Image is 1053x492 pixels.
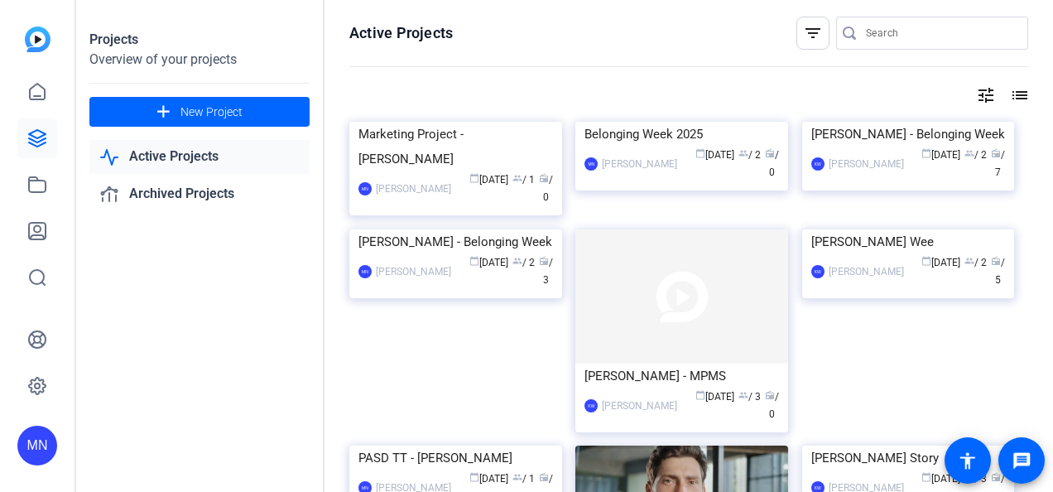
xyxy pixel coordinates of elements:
button: New Project [89,97,310,127]
div: PASD TT - [PERSON_NAME] [358,446,553,470]
div: KW [811,157,825,171]
a: Archived Projects [89,177,310,211]
span: radio [991,148,1001,158]
img: blue-gradient.svg [25,27,50,52]
span: / 1 [512,174,535,186]
span: / 3 [738,391,761,403]
span: group [512,256,522,266]
h1: Active Projects [349,23,453,43]
span: radio [539,256,549,266]
div: MN [358,182,372,195]
div: KW [584,399,598,412]
mat-icon: tune [976,85,996,105]
mat-icon: message [1012,451,1031,470]
div: [PERSON_NAME] - Belonging Week [811,122,1006,147]
span: [DATE] [921,257,960,268]
span: radio [539,472,549,482]
span: group [512,173,522,183]
div: MN [584,157,598,171]
span: [DATE] [921,473,960,485]
span: [DATE] [469,257,508,268]
div: MN [17,426,57,465]
span: / 3 [539,257,553,286]
span: group [964,256,974,266]
span: / 0 [765,149,779,178]
div: [PERSON_NAME] [602,156,677,172]
span: / 2 [738,149,761,161]
span: / 0 [539,174,553,203]
span: calendar_today [921,472,931,482]
span: group [512,472,522,482]
span: radio [991,472,1001,482]
div: [PERSON_NAME] Wee [811,229,1006,254]
span: group [738,390,748,400]
div: KW [811,265,825,278]
span: radio [539,173,549,183]
span: radio [991,256,1001,266]
span: group [738,148,748,158]
div: [PERSON_NAME] [376,181,451,197]
mat-icon: add [153,102,174,123]
span: / 5 [991,257,1005,286]
div: [PERSON_NAME] - Belonging Week [358,229,553,254]
span: New Project [180,104,243,121]
span: calendar_today [921,256,931,266]
span: calendar_today [469,173,479,183]
input: Search [866,23,1015,43]
div: [PERSON_NAME] - MPMS [584,364,779,388]
span: [DATE] [921,149,960,161]
div: Belonging Week 2025 [584,122,779,147]
span: calendar_today [921,148,931,158]
div: MN [358,265,372,278]
span: [DATE] [469,473,508,485]
span: [DATE] [695,391,734,403]
span: / 2 [964,149,987,161]
mat-icon: list [1008,85,1028,105]
mat-icon: filter_list [803,23,823,43]
div: [PERSON_NAME] [602,398,677,414]
span: / 2 [512,257,535,268]
span: / 0 [765,391,779,420]
a: Active Projects [89,140,310,174]
div: [PERSON_NAME] Story [811,446,1006,470]
span: radio [765,390,775,400]
span: / 2 [964,257,987,268]
div: Marketing Project - [PERSON_NAME] [358,122,553,171]
div: [PERSON_NAME] [376,263,451,280]
div: Projects [89,30,310,50]
div: [PERSON_NAME] [829,263,904,280]
div: Overview of your projects [89,50,310,70]
span: [DATE] [469,174,508,186]
div: [PERSON_NAME] [829,156,904,172]
span: calendar_today [695,148,705,158]
span: group [964,148,974,158]
span: radio [765,148,775,158]
span: [DATE] [695,149,734,161]
span: calendar_today [469,256,479,266]
span: calendar_today [469,472,479,482]
span: / 7 [991,149,1005,178]
span: / 1 [512,473,535,485]
mat-icon: accessibility [958,451,978,470]
span: calendar_today [695,390,705,400]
